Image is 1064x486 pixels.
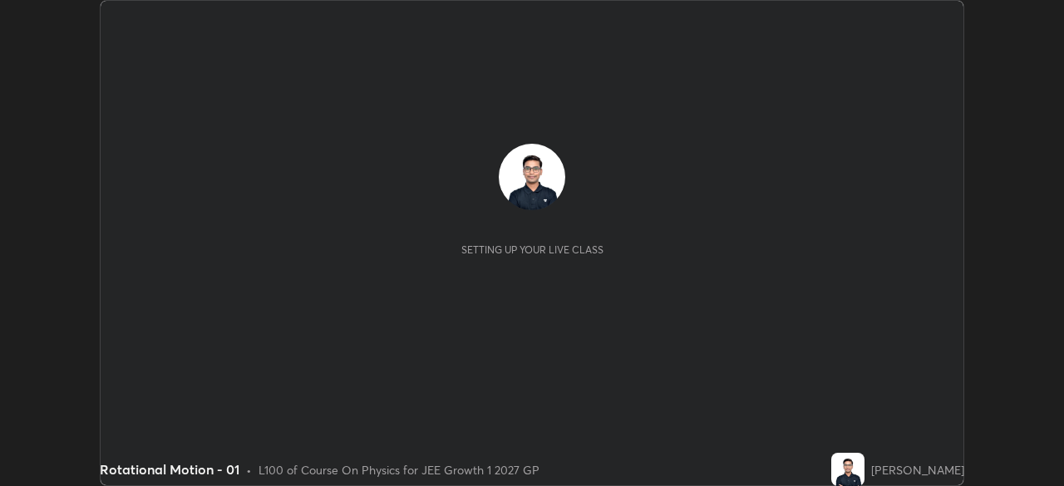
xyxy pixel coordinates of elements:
[831,453,864,486] img: 37aae379bbc94e87a747325de2c98c16.jpg
[499,144,565,210] img: 37aae379bbc94e87a747325de2c98c16.jpg
[246,461,252,479] div: •
[259,461,539,479] div: L100 of Course On Physics for JEE Growth 1 2027 GP
[461,243,603,256] div: Setting up your live class
[871,461,964,479] div: [PERSON_NAME]
[100,459,239,479] div: Rotational Motion - 01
